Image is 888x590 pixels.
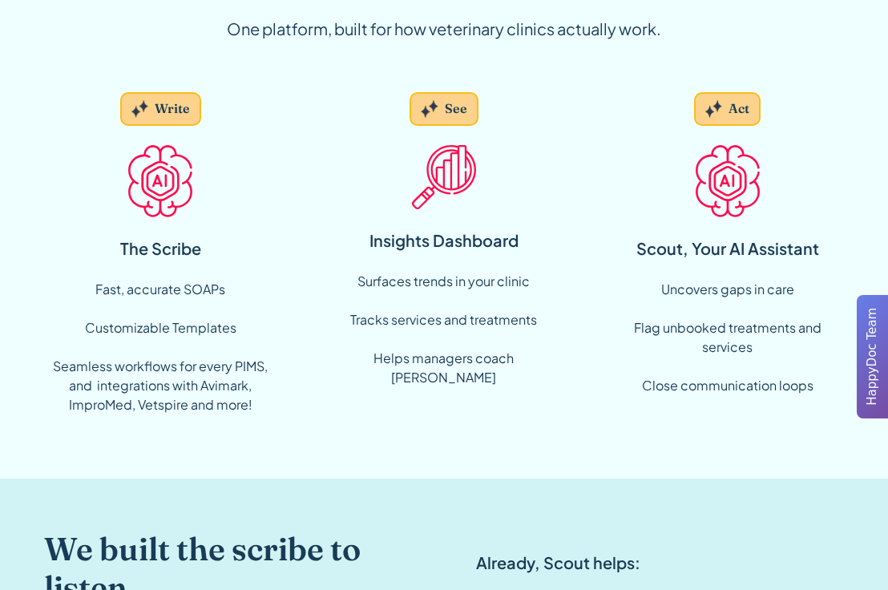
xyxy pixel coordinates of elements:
div: Insights Dashboard [369,228,519,253]
div: See [445,100,467,118]
div: Act [729,100,749,118]
div: Already, Scout helps: [476,551,844,575]
div: One platform, built for how veterinary clinics actually work. [136,17,752,41]
div: Fast, accurate SOAPs Customizable Templates ‍ Seamless workflows for every PIMS, and integrations... [44,280,276,414]
div: Surfaces trends in your clinic ‍ Tracks services and treatments ‍ Helps managers coach [PERSON_NAME] [328,272,560,387]
img: Grey sparkles. [421,100,438,118]
img: AI Icon [696,145,760,217]
img: Insight Icon [412,145,476,209]
div: Write [155,100,190,118]
img: AI Icon [128,145,192,217]
div: Scout, Your AI Assistant [636,236,819,261]
img: Grey sparkles. [131,100,148,118]
div: Uncovers gaps in care Flag unbooked treatments and services Close communication loops [612,280,844,395]
div: The Scribe [120,236,201,261]
img: Grey sparkles. [705,100,722,118]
